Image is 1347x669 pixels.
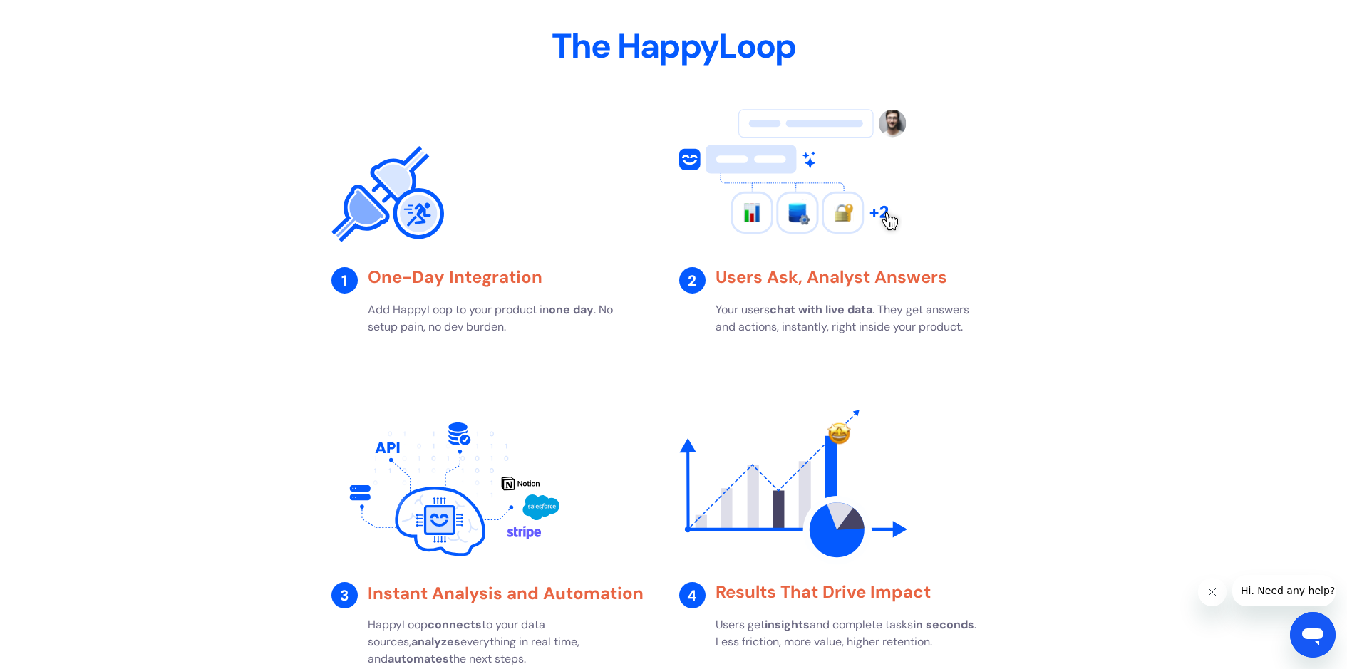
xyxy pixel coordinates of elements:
p: HappyLoop to your data sources, everything in real time, and the next steps. [368,616,642,668]
strong: automates [388,651,449,666]
strong: analyzes [411,634,460,649]
iframe: Mensaje de la compañía [1232,575,1336,606]
p: Users get and complete tasks . Less friction, more value, higher retention. [716,616,990,650]
strong: One-Day Integration [368,266,542,288]
div: 2 [679,267,706,294]
div: 1 [331,267,358,294]
img: The results delivered to the user including charts, tables, answers generated by HappyLoop AI [679,404,907,575]
p: Your users . They get answers and actions, instantly, right inside your product. [716,301,990,336]
iframe: Cerrar mensaje [1198,578,1227,606]
p: Add HappyLoop to your product in . No setup pain, no dev burden. [368,301,642,336]
img: Graphic illustrating fast and seamless integration of HappyLoop AI with a SaaS platform. [331,89,444,260]
h2: The HappyLoop [331,29,1016,63]
strong: Users Ask, Analyst Answers [716,266,947,288]
strong: Instant Analysis and Automation [368,582,644,604]
strong: Results That Drive Impact [716,581,931,603]
strong: in seconds [913,617,974,632]
strong: connects [428,617,482,632]
img: Conceptual image representing the core features and benefits of HappyLoop AI. [679,89,907,260]
strong: one day [549,302,594,317]
strong: chat with live data [770,302,872,317]
iframe: Botón para iniciar la ventana de mensajería [1290,612,1336,658]
strong: insights [765,617,810,632]
div: 3 [331,582,358,608]
img: Illustration of a human brain with AI elements, symbolizing the intelligence of HappyLoop AI. [331,404,559,575]
div: 4 [679,582,706,608]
